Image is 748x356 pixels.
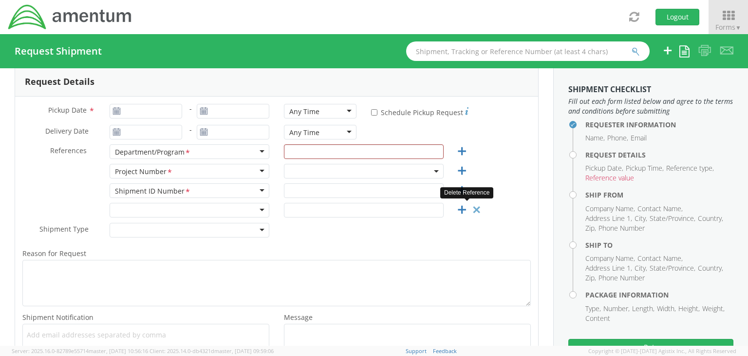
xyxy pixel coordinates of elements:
[585,291,733,298] h4: Package Information
[657,304,676,314] li: Width
[48,105,87,115] span: Pickup Date
[598,223,645,233] li: Phone Number
[371,106,468,118] label: Schedule Pickup Request
[585,151,733,158] h4: Request Details
[289,128,319,138] div: Any Time
[632,304,654,314] li: Length
[7,3,133,31] img: dyn-intl-logo-049831509241104b2a82.png
[22,313,93,322] span: Shipment Notification
[715,22,741,32] span: Forms
[607,133,628,143] li: Phone
[650,214,695,223] li: State/Province
[735,23,741,32] span: ▼
[27,330,265,340] span: Add email addresses separated by comma
[588,347,736,355] span: Copyright © [DATE]-[DATE] Agistix Inc., All Rights Reserved
[115,186,191,197] div: Shipment ID Number
[214,347,274,355] span: master, [DATE] 09:59:06
[284,313,313,322] span: Message
[585,273,596,283] li: Zip
[585,163,623,173] li: Pickup Date
[637,254,683,263] li: Contact Name
[585,214,632,223] li: Address Line 1
[585,223,596,233] li: Zip
[433,347,457,355] a: Feedback
[585,121,733,128] h4: Requester Information
[22,249,86,258] span: Reason for Request
[635,214,647,223] li: City
[698,214,723,223] li: Country
[568,339,733,356] button: Rate
[568,85,733,94] h3: Shipment Checklist
[568,97,733,116] span: Fill out each form listed below and agree to the terms and conditions before submitting
[666,163,714,173] li: Reference type
[678,304,700,314] li: Height
[585,173,634,183] li: Reference value
[440,187,493,198] div: Delete Reference
[585,263,632,273] li: Address Line 1
[585,304,601,314] li: Type
[45,126,89,138] span: Delivery Date
[115,147,191,158] div: Department/Program
[585,204,635,214] li: Company Name
[585,241,733,249] h4: Ship To
[585,133,605,143] li: Name
[289,107,319,117] div: Any Time
[15,46,102,57] h4: Request Shipment
[12,347,148,355] span: Server: 2025.16.0-82789e55714
[702,304,725,314] li: Weight
[585,254,635,263] li: Company Name
[50,146,87,155] span: References
[655,9,699,25] button: Logout
[631,133,647,143] li: Email
[626,163,664,173] li: Pickup Time
[698,263,723,273] li: Country
[371,109,377,116] input: Schedule Pickup Request
[39,224,89,236] span: Shipment Type
[650,263,695,273] li: State/Province
[150,347,274,355] span: Client: 2025.14.0-db4321d
[406,41,650,61] input: Shipment, Tracking or Reference Number (at least 4 chars)
[115,167,173,177] div: Project Number
[635,263,647,273] li: City
[598,273,645,283] li: Phone Number
[25,77,94,87] h3: Request Details
[585,314,610,323] li: Content
[585,191,733,198] h4: Ship From
[89,347,148,355] span: master, [DATE] 10:56:16
[406,347,427,355] a: Support
[603,304,630,314] li: Number
[637,204,683,214] li: Contact Name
